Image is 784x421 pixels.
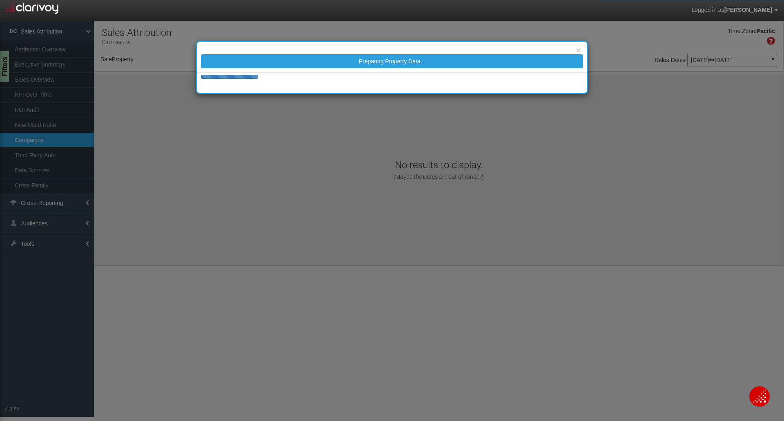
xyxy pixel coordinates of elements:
[691,7,724,13] span: Logged in as
[724,7,772,13] span: [PERSON_NAME]
[201,54,583,68] button: Preparing Property Data...
[576,46,581,54] button: ×
[359,58,425,65] span: Preparing Property Data...
[685,0,784,20] a: Logged in as[PERSON_NAME]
